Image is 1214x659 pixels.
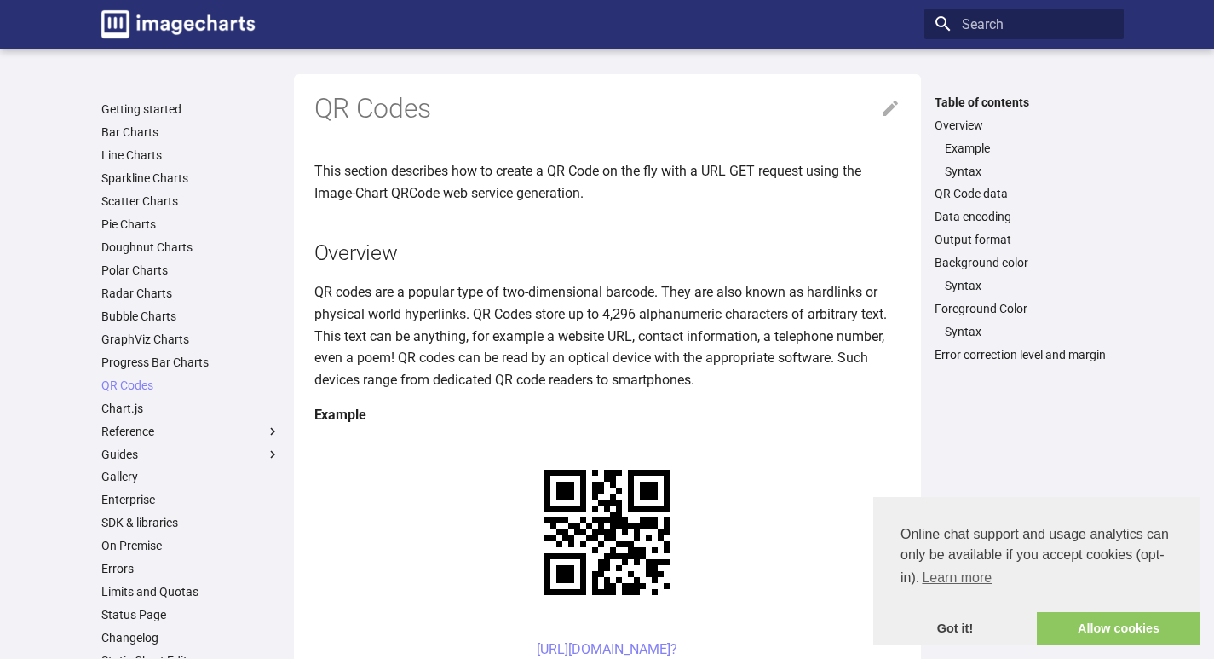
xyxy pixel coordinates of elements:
a: Radar Charts [101,286,280,301]
a: Bar Charts [101,124,280,140]
a: On Premise [101,538,280,553]
a: Bubble Charts [101,309,280,324]
a: GraphViz Charts [101,332,280,347]
p: This section describes how to create a QR Code on the fly with a URL GET request using the Image-... [314,160,900,204]
a: Image-Charts documentation [95,3,262,45]
a: Foreground Color [935,301,1113,316]
label: Table of contents [924,95,1124,110]
nav: Foreground Color [935,324,1113,339]
a: Getting started [101,101,280,117]
span: Online chat support and usage analytics can only be available if you accept cookies (opt-in). [900,524,1173,591]
a: Errors [101,561,280,576]
a: SDK & libraries [101,515,280,530]
a: Syntax [945,324,1113,339]
a: Status Page [101,607,280,622]
a: Example [945,141,1113,156]
input: Search [924,9,1124,39]
a: Syntax [945,278,1113,293]
a: QR Code data [935,186,1113,201]
a: Error correction level and margin [935,347,1113,362]
a: Syntax [945,164,1113,179]
a: Line Charts [101,147,280,163]
a: QR Codes [101,378,280,393]
a: Output format [935,232,1113,247]
a: Scatter Charts [101,194,280,209]
a: Progress Bar Charts [101,355,280,370]
a: Pie Charts [101,217,280,232]
p: QR codes are a popular type of two-dimensional barcode. They are also known as hardlinks or physi... [314,281,900,390]
a: Background color [935,255,1113,270]
a: Polar Charts [101,263,280,278]
div: cookieconsent [873,497,1200,645]
a: Sparkline Charts [101,171,280,186]
a: Doughnut Charts [101,240,280,255]
a: Overview [935,118,1113,133]
a: learn more about cookies [919,565,994,591]
h2: Overview [314,238,900,268]
a: Gallery [101,469,280,484]
img: chart [515,440,699,625]
a: dismiss cookie message [873,612,1037,646]
a: Enterprise [101,492,280,507]
a: Changelog [101,630,280,645]
nav: Overview [935,141,1113,179]
a: Data encoding [935,209,1113,224]
h1: QR Codes [314,91,900,127]
h4: Example [314,404,900,426]
label: Guides [101,447,280,462]
a: allow cookies [1037,612,1200,646]
label: Reference [101,424,280,439]
nav: Background color [935,278,1113,293]
nav: Table of contents [924,95,1124,363]
a: Chart.js [101,401,280,416]
img: logo [101,10,255,38]
a: Limits and Quotas [101,584,280,599]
